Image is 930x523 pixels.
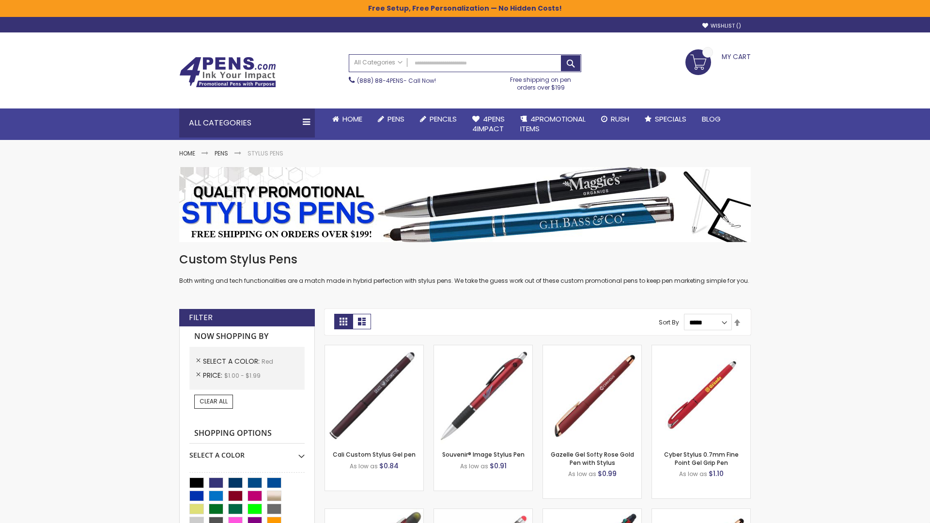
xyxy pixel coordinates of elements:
a: Blog [694,108,728,130]
h1: Custom Stylus Pens [179,252,751,267]
span: All Categories [354,59,403,66]
span: Pencils [430,114,457,124]
a: Gazelle Gel Softy Rose Gold Pen with Stylus-Red [543,345,641,353]
a: Souvenir® Image Stylus Pen [442,450,525,459]
span: As low as [350,462,378,470]
strong: Filter [189,312,213,323]
span: 4Pens 4impact [472,114,505,134]
strong: Shopping Options [189,423,305,444]
a: (888) 88-4PENS [357,77,403,85]
a: Home [179,149,195,157]
img: 4Pens Custom Pens and Promotional Products [179,57,276,88]
span: $1.00 - $1.99 [224,371,261,380]
span: $0.84 [379,461,399,471]
a: Souvenir® Image Stylus Pen-Red [434,345,532,353]
span: Pens [387,114,404,124]
span: Clear All [200,397,228,405]
img: Souvenir® Image Stylus Pen-Red [434,345,532,444]
strong: Stylus Pens [248,149,283,157]
a: Pens [215,149,228,157]
a: Cali Custom Stylus Gel pen-Red [325,345,423,353]
span: As low as [568,470,596,478]
img: Stylus Pens [179,167,751,242]
strong: Now Shopping by [189,326,305,347]
a: Souvenir® Jalan Highlighter Stylus Pen Combo-Red [325,508,423,517]
a: Gazelle Gel Softy Rose Gold Pen with Stylus - ColorJet-Red [652,508,750,517]
span: As low as [679,470,707,478]
span: Red [262,357,273,366]
a: Gazelle Gel Softy Rose Gold Pen with Stylus [551,450,634,466]
a: Islander Softy Gel with Stylus - ColorJet Imprint-Red [434,508,532,517]
a: Wishlist [702,22,741,30]
a: Pencils [412,108,465,130]
div: All Categories [179,108,315,138]
span: Home [342,114,362,124]
a: Clear All [194,395,233,408]
a: Rush [593,108,637,130]
a: Cali Custom Stylus Gel pen [333,450,416,459]
span: Blog [702,114,721,124]
a: Home [325,108,370,130]
span: Select A Color [203,356,262,366]
a: Cyber Stylus 0.7mm Fine Point Gel Grip Pen-Red [652,345,750,353]
span: $0.91 [490,461,507,471]
span: - Call Now! [357,77,436,85]
span: $1.10 [709,469,724,478]
span: Rush [611,114,629,124]
a: All Categories [349,55,407,71]
span: $0.99 [598,469,617,478]
a: 4Pens4impact [465,108,512,140]
span: Specials [655,114,686,124]
div: Both writing and tech functionalities are a match made in hybrid perfection with stylus pens. We ... [179,252,751,285]
span: Price [203,370,224,380]
div: Select A Color [189,444,305,460]
span: 4PROMOTIONAL ITEMS [520,114,586,134]
label: Sort By [659,318,679,326]
a: Pens [370,108,412,130]
div: Free shipping on pen orders over $199 [500,72,582,92]
img: Cyber Stylus 0.7mm Fine Point Gel Grip Pen-Red [652,345,750,444]
img: Gazelle Gel Softy Rose Gold Pen with Stylus-Red [543,345,641,444]
a: Cyber Stylus 0.7mm Fine Point Gel Grip Pen [664,450,739,466]
a: Orbitor 4 Color Assorted Ink Metallic Stylus Pens-Red [543,508,641,517]
span: As low as [460,462,488,470]
img: Cali Custom Stylus Gel pen-Red [325,345,423,444]
strong: Grid [334,314,353,329]
a: Specials [637,108,694,130]
a: 4PROMOTIONALITEMS [512,108,593,140]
